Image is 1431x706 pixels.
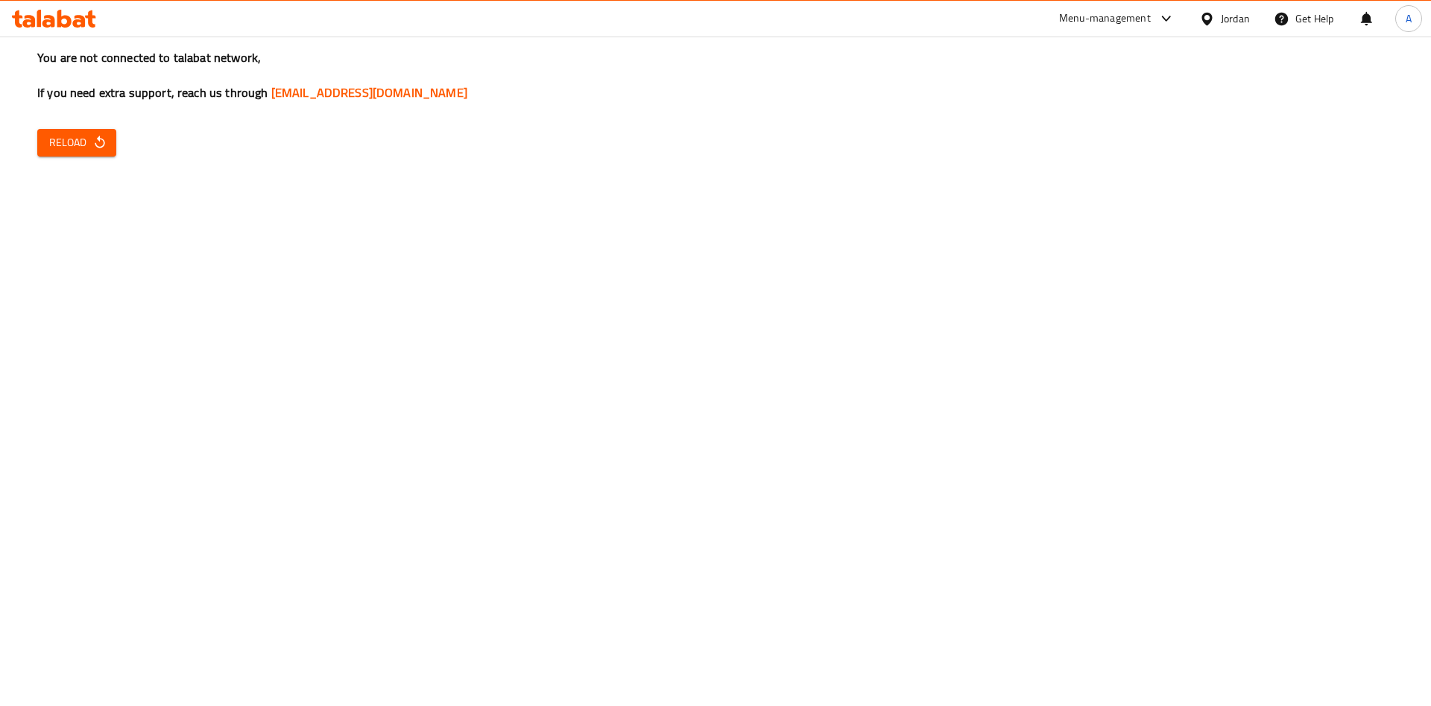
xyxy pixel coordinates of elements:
span: Reload [49,133,104,152]
div: Menu-management [1059,10,1151,28]
div: Jordan [1221,10,1250,27]
a: [EMAIL_ADDRESS][DOMAIN_NAME] [271,81,467,104]
button: Reload [37,129,116,157]
span: A [1406,10,1412,27]
h3: You are not connected to talabat network, If you need extra support, reach us through [37,49,1394,101]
